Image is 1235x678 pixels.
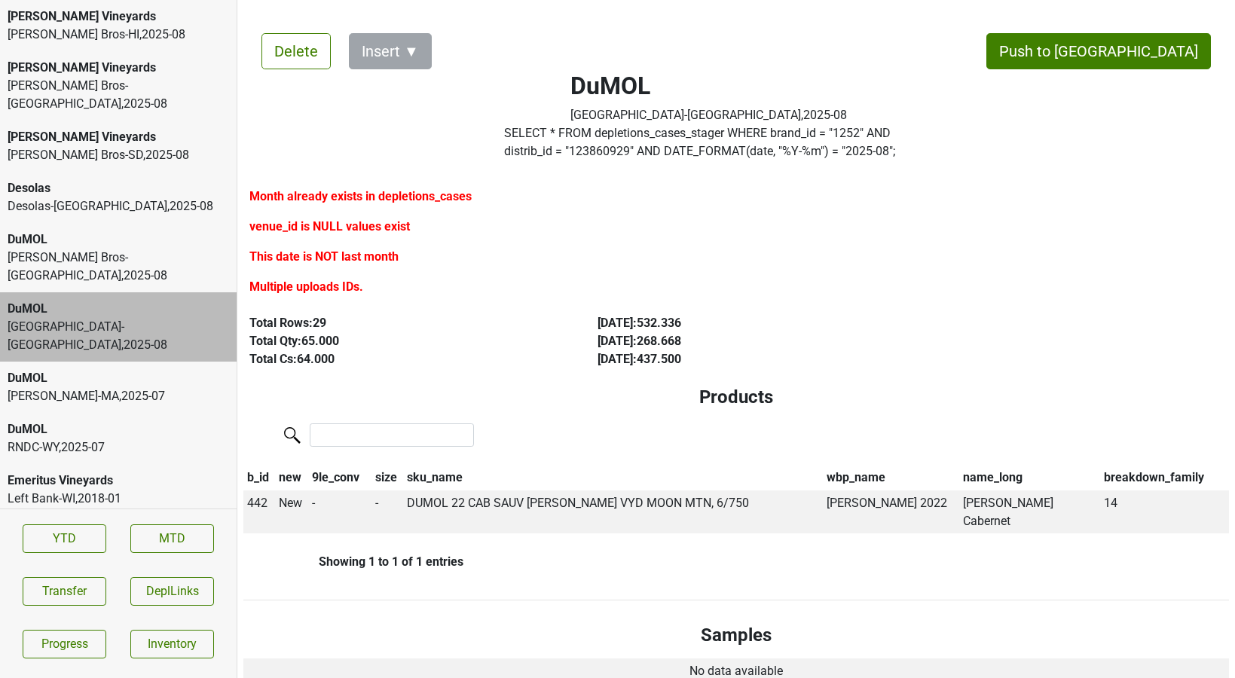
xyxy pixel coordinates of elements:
div: [PERSON_NAME]-MA , 2025 - 07 [8,387,229,405]
label: venue_id is NULL values exist [249,218,410,236]
div: DuMOL [8,369,229,387]
div: DuMOL [8,420,229,438]
div: Showing 1 to 1 of 1 entries [243,554,463,569]
a: Progress [23,630,106,658]
div: Total Qty: 65.000 [249,332,563,350]
button: Insert ▼ [349,33,432,69]
th: name_long: activate to sort column ascending [959,465,1100,490]
td: - [371,490,403,534]
div: [PERSON_NAME] Bros-[GEOGRAPHIC_DATA] , 2025 - 08 [8,249,229,285]
div: [PERSON_NAME] Bros-[GEOGRAPHIC_DATA] , 2025 - 08 [8,77,229,113]
a: MTD [130,524,214,553]
div: DuMOL [8,300,229,318]
div: Total Rows: 29 [249,314,563,332]
div: [PERSON_NAME] Bros-SD , 2025 - 08 [8,146,229,164]
div: DuMOL [8,231,229,249]
th: sku_name: activate to sort column ascending [403,465,824,490]
th: size: activate to sort column ascending [371,465,403,490]
td: - [308,490,371,534]
td: [PERSON_NAME] 2022 [824,490,960,534]
td: [PERSON_NAME] Cabernet [959,490,1100,534]
div: [PERSON_NAME] Bros-HI , 2025 - 08 [8,26,229,44]
div: [DATE] : 268.668 [598,332,911,350]
td: DUMOL 22 CAB SAUV [PERSON_NAME] VYD MOON MTN, 6/750 [403,490,824,534]
div: [GEOGRAPHIC_DATA]-[GEOGRAPHIC_DATA] , 2025 - 08 [8,318,229,354]
div: [GEOGRAPHIC_DATA]-[GEOGRAPHIC_DATA] , 2025 - 08 [570,106,847,124]
th: 9le_conv: activate to sort column ascending [308,465,371,490]
td: New [275,490,308,534]
th: b_id: activate to sort column descending [243,465,275,490]
td: 14 [1100,490,1229,534]
button: Push to [GEOGRAPHIC_DATA] [986,33,1211,69]
div: RNDC-WY , 2025 - 07 [8,438,229,457]
div: [PERSON_NAME] Vineyards [8,128,229,146]
label: This date is NOT last month [249,248,399,266]
div: [DATE] : 532.336 [598,314,911,332]
div: Desolas [8,179,229,197]
a: YTD [23,524,106,553]
span: 442 [247,496,267,510]
th: breakdown_family: activate to sort column ascending [1100,465,1229,490]
h4: Products [255,386,1217,408]
h4: Samples [255,625,1217,646]
th: wbp_name: activate to sort column ascending [824,465,960,490]
button: DeplLinks [130,577,214,606]
h2: DuMOL [570,72,847,100]
th: new: activate to sort column ascending [275,465,308,490]
div: [DATE] : 437.500 [598,350,911,368]
button: Transfer [23,577,106,606]
div: [PERSON_NAME] Vineyards [8,59,229,77]
div: Left Bank-WI , 2018 - 01 [8,490,229,508]
div: Desolas-[GEOGRAPHIC_DATA] , 2025 - 08 [8,197,229,215]
label: Click to copy query [504,124,914,160]
div: Total Cs: 64.000 [249,350,563,368]
div: Emeritus Vineyards [8,472,229,490]
label: Month already exists in depletions_cases [249,188,472,206]
div: [PERSON_NAME] Vineyards [8,8,229,26]
a: Inventory [130,630,214,658]
button: Delete [261,33,331,69]
label: Multiple uploads IDs. [249,278,363,296]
